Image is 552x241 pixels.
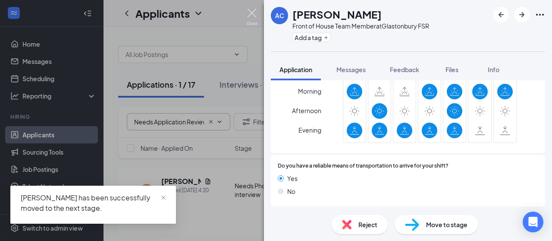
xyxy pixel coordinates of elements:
span: Files [445,66,458,73]
div: Front of House Team Member at Glastonbury FSR [292,22,429,30]
span: Info [488,66,499,73]
span: Morning [298,83,321,99]
span: Messages [336,66,366,73]
span: Feedback [390,66,419,73]
span: No [287,187,295,196]
span: Do you have a reliable means of transportation to arrive for your shift? [278,162,448,170]
svg: ArrowRight [517,10,527,20]
button: ArrowRight [514,7,530,22]
span: Move to stage [426,220,467,229]
span: Application [279,66,312,73]
span: Evening [298,122,321,138]
svg: Ellipses [535,10,545,20]
button: PlusAdd a tag [292,33,331,42]
h1: [PERSON_NAME] [292,7,382,22]
div: Open Intercom Messenger [523,212,543,232]
span: Afternoon [292,103,321,118]
button: ArrowLeftNew [493,7,509,22]
svg: Plus [323,35,329,40]
span: Reject [358,220,377,229]
span: Yes [287,174,298,183]
svg: ArrowLeftNew [496,10,506,20]
span: close [160,195,166,201]
div: AC [275,11,284,20]
div: [PERSON_NAME] has been successfully moved to the next stage. [21,193,166,213]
